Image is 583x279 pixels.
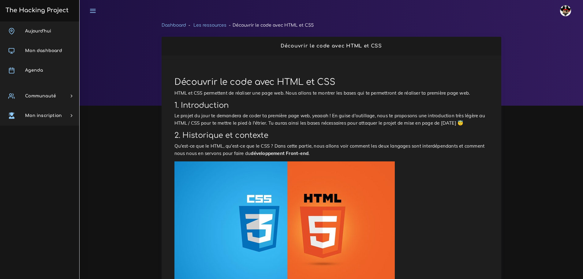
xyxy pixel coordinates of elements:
[251,150,308,156] strong: développement Front-end
[25,29,51,33] span: Aujourd'hui
[174,89,488,97] p: HTML et CSS permettent de réaliser une page web. Nous allons te montrer les bases qui te permettr...
[193,23,226,28] a: Les ressources
[174,112,488,127] p: Le projet du jour te demandera de coder ta première page web, yeaaah ! En guise d'outillage, nous...
[560,5,571,16] img: avatar
[4,7,69,14] h3: The Hacking Project
[226,21,314,29] li: Découvrir le code avec HTML et CSS
[25,113,62,118] span: Mon inscription
[168,43,495,49] h2: Découvrir le code avec HTML et CSS
[174,77,488,88] h1: Découvrir le code avec HTML et CSS
[174,142,488,157] p: Qu'est-ce que le HTML, qu'est-ce que le CSS ? Dans cette partie, nous allons voir comment les deu...
[174,101,488,110] h2: 1. Introduction
[162,23,186,28] a: Dashboard
[25,48,62,53] span: Mon dashboard
[25,94,56,98] span: Communauté
[174,131,488,140] h2: 2. Historique et contexte
[25,68,43,73] span: Agenda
